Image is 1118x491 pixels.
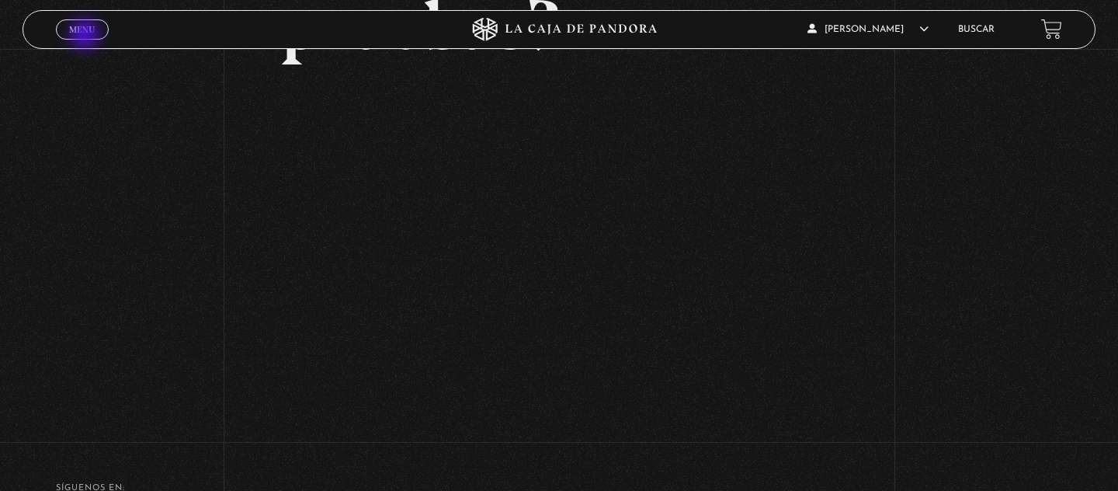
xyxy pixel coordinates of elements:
[807,25,929,34] span: [PERSON_NAME]
[64,37,101,48] span: Cerrar
[280,84,838,398] iframe: Dailymotion video player – Que juras haber visto y no tienes pruebas (98)
[69,25,95,34] span: Menu
[958,25,995,34] a: Buscar
[1041,19,1062,40] a: View your shopping cart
